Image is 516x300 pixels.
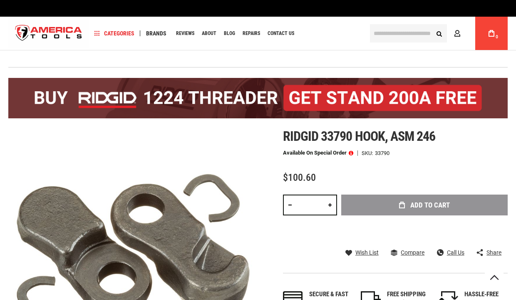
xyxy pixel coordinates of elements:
[142,28,170,39] a: Brands
[198,28,220,39] a: About
[391,249,424,256] a: Compare
[496,35,498,39] span: 0
[146,30,166,36] span: Brands
[345,249,379,256] a: Wish List
[486,250,501,255] span: Share
[437,249,464,256] a: Call Us
[94,30,134,36] span: Categories
[8,18,89,49] a: store logo
[375,150,389,156] div: 33790
[362,150,375,156] strong: SKU
[431,25,447,41] button: Search
[355,250,379,255] span: Wish List
[172,28,198,39] a: Reviews
[224,31,235,36] span: Blog
[220,28,239,39] a: Blog
[283,172,316,183] span: $100.60
[91,28,138,39] a: Categories
[447,250,464,255] span: Call Us
[8,18,89,49] img: America Tools
[484,17,499,50] a: 0
[283,128,435,144] span: Ridgid 33790 hook, asm 246
[401,250,424,255] span: Compare
[243,31,260,36] span: Repairs
[268,31,294,36] span: Contact Us
[239,28,264,39] a: Repairs
[283,150,353,156] p: Available on Special Order
[202,31,216,36] span: About
[8,78,508,118] img: BOGO: Buy the RIDGID® 1224 Threader (26092), get the 92467 200A Stand FREE!
[264,28,298,39] a: Contact Us
[176,31,194,36] span: Reviews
